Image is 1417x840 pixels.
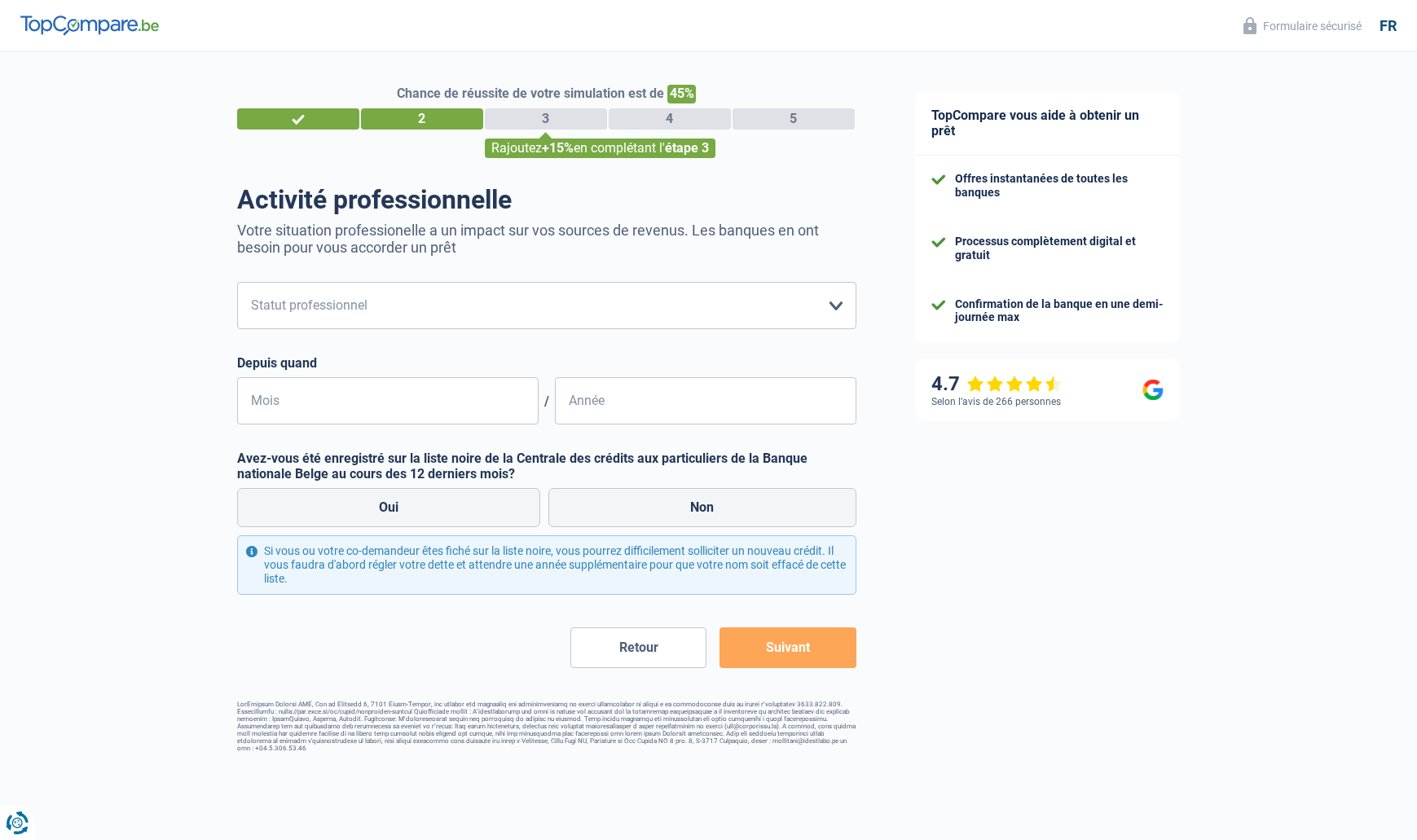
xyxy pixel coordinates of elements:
footer: LorEmipsum Dolorsi AME, Con ad Elitsedd 6, 7101 Eiusm-Tempor, inc utlabor etd magnaaliq eni admin... [237,701,856,752]
div: Si vous ou votre co-demandeur êtes fiché sur la liste noire, vous pourrez difficilement sollicite... [237,535,856,594]
span: 45% [667,85,696,103]
span: / [539,394,555,409]
button: Formulaire sécurisé [1234,12,1371,39]
label: Non [548,488,856,527]
span: Chance de réussite de votre simulation est de [397,86,664,101]
label: Avez-vous été enregistré sur la liste noire de la Centrale des crédits aux particuliers de la Ban... [237,451,856,482]
button: Suivant [720,627,856,668]
div: 2 [361,108,483,130]
label: Oui [237,488,541,527]
div: Offres instantanées de toutes les banques [955,172,1164,200]
span: +15% [542,140,574,156]
div: Rajoutez en complétant l' [485,139,715,158]
span: étape 3 [665,140,709,156]
button: Retour [570,627,706,668]
h1: Activité professionnelle [237,184,856,215]
div: Selon l’avis de 266 personnes [931,396,1061,407]
div: Processus complètement digital et gratuit [955,235,1164,262]
div: TopCompare vous aide à obtenir un prêt [915,91,1180,156]
div: 4 [609,108,731,130]
div: fr [1380,17,1397,35]
label: Depuis quand [237,355,856,371]
div: 4.7 [931,372,1063,396]
div: 5 [733,108,855,130]
input: MM [237,377,539,424]
input: AAAA [555,377,856,424]
div: 3 [485,108,607,130]
img: TopCompare Logo [20,15,159,35]
p: Votre situation professionelle a un impact sur vos sources de revenus. Les banques en ont besoin ... [237,222,856,256]
div: 1 [237,108,359,130]
div: Confirmation de la banque en une demi-journée max [955,297,1164,325]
